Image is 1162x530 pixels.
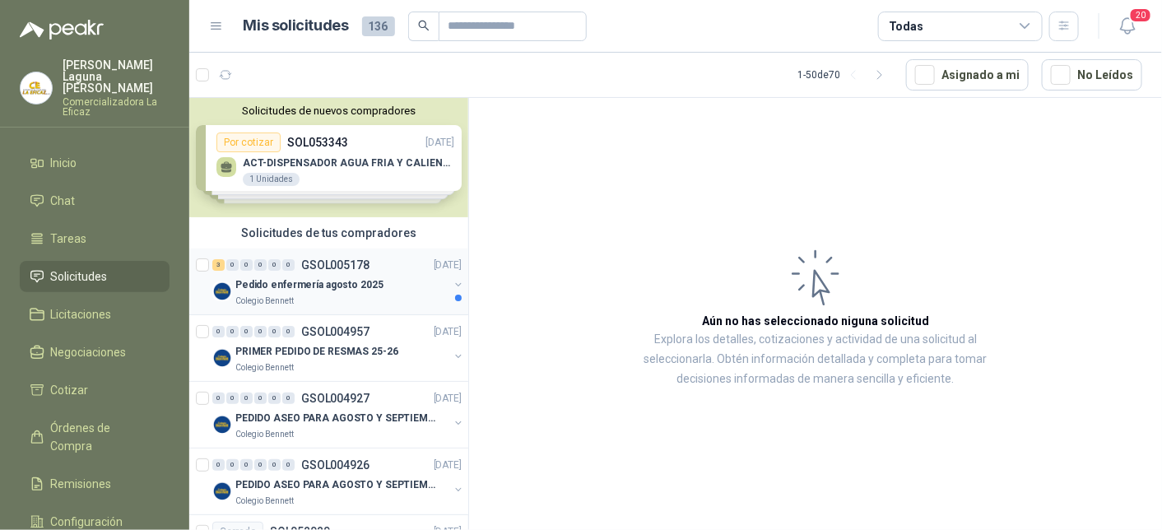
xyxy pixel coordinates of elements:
span: Negociaciones [51,343,127,361]
img: Company Logo [21,72,52,104]
div: 0 [212,393,225,404]
p: Colegio Bennett [235,361,294,374]
a: 0 0 0 0 0 0 GSOL004926[DATE] Company LogoPEDIDO ASEO PARA AGOSTO Y SEPTIEMBREColegio Bennett [212,455,465,508]
div: 0 [268,326,281,337]
span: Remisiones [51,475,112,493]
span: 136 [362,16,395,36]
span: Cotizar [51,381,89,399]
p: PEDIDO ASEO PARA AGOSTO Y SEPTIEMBRE 2 [235,411,440,426]
a: Órdenes de Compra [20,412,170,462]
span: Tareas [51,230,87,248]
div: 0 [226,259,239,271]
a: Tareas [20,223,170,254]
div: 0 [254,326,267,337]
div: Solicitudes de tus compradores [189,217,468,249]
div: Solicitudes de nuevos compradoresPor cotizarSOL053343[DATE] ACT-DISPENSADOR AGUA FRIA Y CALIENTE1... [189,98,468,217]
div: 0 [282,459,295,471]
p: Colegio Bennett [235,495,294,508]
div: 0 [226,459,239,471]
a: Solicitudes [20,261,170,292]
img: Company Logo [212,415,232,435]
span: Licitaciones [51,305,112,323]
img: Logo peakr [20,20,104,40]
div: 0 [282,259,295,271]
button: 20 [1113,12,1142,41]
div: 0 [240,393,253,404]
div: 0 [268,459,281,471]
p: PRIMER PEDIDO DE RESMAS 25-26 [235,344,398,360]
div: 0 [226,393,239,404]
div: 1 - 50 de 70 [797,62,893,88]
div: 0 [282,393,295,404]
p: Explora los detalles, cotizaciones y actividad de una solicitud al seleccionarla. Obtén informaci... [634,330,997,389]
button: Solicitudes de nuevos compradores [196,105,462,117]
div: 0 [282,326,295,337]
div: 0 [268,393,281,404]
a: Chat [20,185,170,216]
p: Comercializadora La Eficaz [63,97,170,117]
span: 20 [1129,7,1152,23]
div: 0 [240,259,253,271]
a: 3 0 0 0 0 0 GSOL005178[DATE] Company LogoPedido enfermería agosto 2025Colegio Bennett [212,255,465,308]
p: GSOL005178 [301,259,370,271]
div: Todas [889,17,923,35]
a: Remisiones [20,468,170,500]
button: Asignado a mi [906,59,1029,91]
p: Colegio Bennett [235,295,294,308]
div: 3 [212,259,225,271]
button: No Leídos [1042,59,1142,91]
div: 0 [212,326,225,337]
span: Órdenes de Compra [51,419,154,455]
a: Negociaciones [20,337,170,368]
p: GSOL004927 [301,393,370,404]
h3: Aún no has seleccionado niguna solicitud [702,312,929,330]
p: Pedido enfermería agosto 2025 [235,277,383,293]
div: 0 [212,459,225,471]
span: Inicio [51,154,77,172]
div: 0 [254,259,267,271]
p: GSOL004926 [301,459,370,471]
span: Solicitudes [51,267,108,286]
a: Inicio [20,147,170,179]
div: 0 [226,326,239,337]
p: [DATE] [434,458,462,473]
p: GSOL004957 [301,326,370,337]
div: 0 [254,393,267,404]
div: 0 [268,259,281,271]
p: [DATE] [434,324,462,340]
a: Cotizar [20,374,170,406]
img: Company Logo [212,481,232,501]
div: 0 [254,459,267,471]
a: 0 0 0 0 0 0 GSOL004927[DATE] Company LogoPEDIDO ASEO PARA AGOSTO Y SEPTIEMBRE 2Colegio Bennett [212,388,465,441]
div: 0 [240,326,253,337]
img: Company Logo [212,348,232,368]
p: PEDIDO ASEO PARA AGOSTO Y SEPTIEMBRE [235,477,440,493]
h1: Mis solicitudes [244,14,349,38]
span: search [418,20,430,31]
p: [DATE] [434,391,462,407]
div: 0 [240,459,253,471]
p: [PERSON_NAME] Laguna [PERSON_NAME] [63,59,170,94]
a: Licitaciones [20,299,170,330]
img: Company Logo [212,281,232,301]
p: [DATE] [434,258,462,273]
a: 0 0 0 0 0 0 GSOL004957[DATE] Company LogoPRIMER PEDIDO DE RESMAS 25-26Colegio Bennett [212,322,465,374]
p: Colegio Bennett [235,428,294,441]
span: Chat [51,192,76,210]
